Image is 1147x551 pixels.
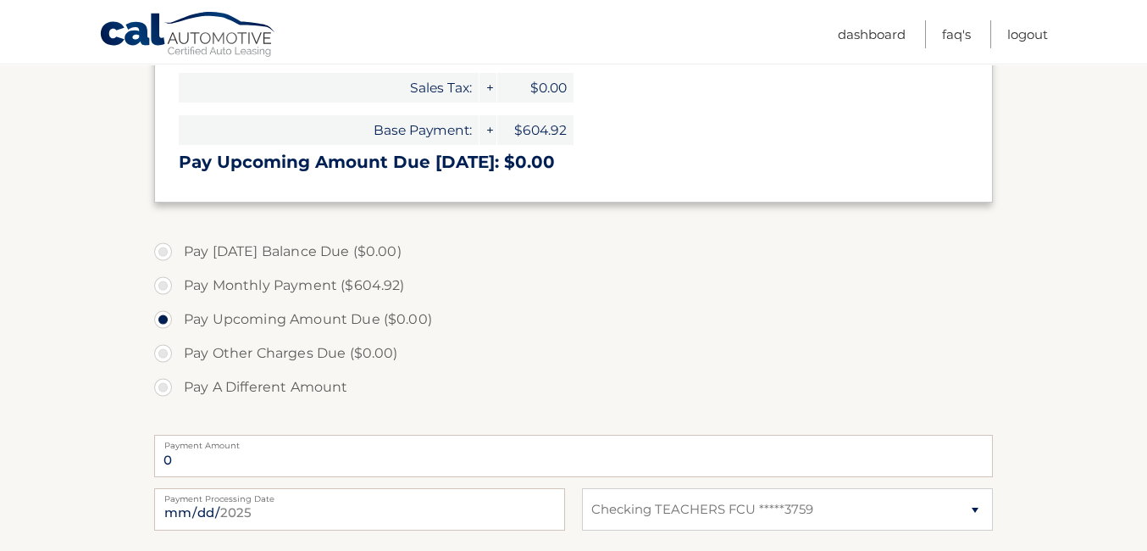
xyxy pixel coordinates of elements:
a: Logout [1007,20,1048,48]
label: Pay Other Charges Due ($0.00) [154,337,993,370]
label: Payment Processing Date [154,488,565,502]
h3: Pay Upcoming Amount Due [DATE]: $0.00 [179,152,968,173]
a: Cal Automotive [99,11,277,60]
a: Dashboard [838,20,906,48]
span: $604.92 [497,115,573,145]
label: Pay Monthly Payment ($604.92) [154,269,993,303]
a: FAQ's [942,20,971,48]
span: Base Payment: [179,115,479,145]
span: Sales Tax: [179,73,479,103]
input: Payment Date [154,488,565,531]
span: + [479,73,496,103]
span: $0.00 [497,73,573,103]
input: Payment Amount [154,435,993,477]
label: Pay A Different Amount [154,370,993,404]
label: Payment Amount [154,435,993,448]
span: + [479,115,496,145]
label: Pay [DATE] Balance Due ($0.00) [154,235,993,269]
label: Pay Upcoming Amount Due ($0.00) [154,303,993,337]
